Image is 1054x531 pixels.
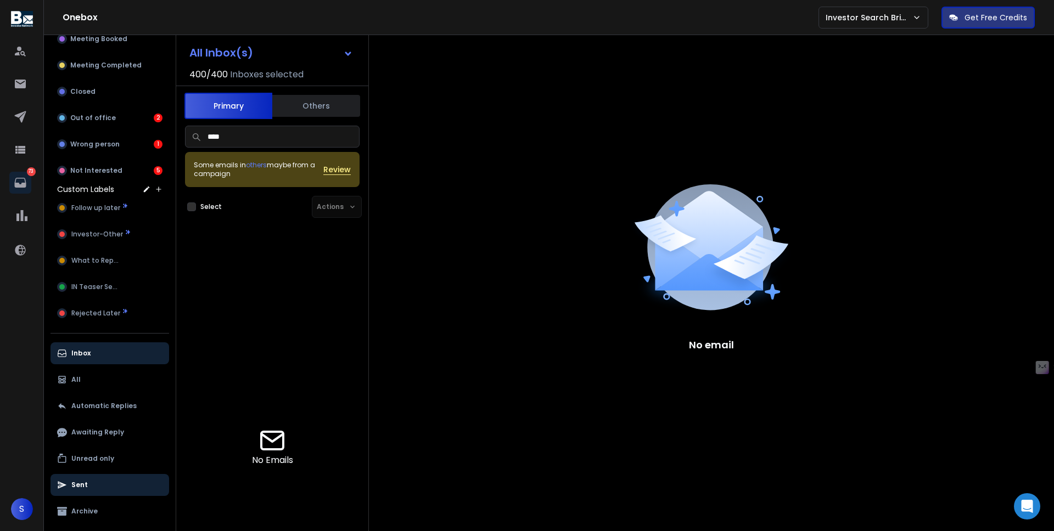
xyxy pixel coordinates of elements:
button: Meeting Booked [51,28,169,50]
p: Automatic Replies [71,402,137,410]
button: Rejected Later [51,302,169,324]
button: Closed [51,81,169,103]
h1: All Inbox(s) [189,47,253,58]
p: Get Free Credits [965,12,1027,23]
p: All [71,375,81,384]
span: Follow up later [71,204,120,212]
p: Meeting Booked [70,35,127,43]
h1: Onebox [63,11,818,24]
button: Wrong person1 [51,133,169,155]
p: Investor Search Brillwood [826,12,912,23]
p: Closed [70,87,96,96]
button: All Inbox(s) [181,42,362,64]
p: 73 [27,167,36,176]
span: What to Reply [71,256,119,265]
button: What to Reply [51,250,169,272]
button: Meeting Completed [51,54,169,76]
button: All [51,369,169,391]
button: Out of office2 [51,107,169,129]
p: No email [689,337,734,353]
h3: Inboxes selected [230,68,304,81]
div: Some emails in maybe from a campaign [194,161,323,178]
p: Out of office [70,114,116,122]
button: Automatic Replies [51,395,169,417]
p: Archive [71,507,98,516]
div: 5 [154,166,162,175]
p: Inbox [71,349,91,358]
button: Awaiting Reply [51,421,169,443]
button: Unread only [51,448,169,470]
div: 2 [154,114,162,122]
p: Wrong person [70,140,120,149]
button: S [11,498,33,520]
button: Inbox [51,342,169,364]
h3: Custom Labels [57,184,114,195]
span: Rejected Later [71,309,120,318]
button: Primary [184,93,272,119]
span: Investor-Other [71,230,123,239]
button: Review [323,164,351,175]
span: others [246,160,267,170]
button: Sent [51,474,169,496]
button: Follow up later [51,197,169,219]
p: Unread only [71,454,114,463]
p: Awaiting Reply [71,428,124,437]
div: Open Intercom Messenger [1014,493,1040,519]
button: Investor-Other [51,223,169,245]
img: logo [11,11,33,27]
p: Not Interested [70,166,122,175]
span: IN Teaser Sent [71,283,120,291]
span: 400 / 400 [189,68,228,81]
p: Meeting Completed [70,61,142,70]
button: Others [272,94,360,118]
button: Get Free Credits [941,7,1035,29]
p: No Emails [252,454,293,467]
div: 1 [154,140,162,149]
button: IN Teaser Sent [51,276,169,298]
a: 73 [9,172,31,194]
p: Sent [71,481,88,489]
label: Select [200,202,222,211]
button: Archive [51,500,169,522]
button: Not Interested5 [51,160,169,182]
